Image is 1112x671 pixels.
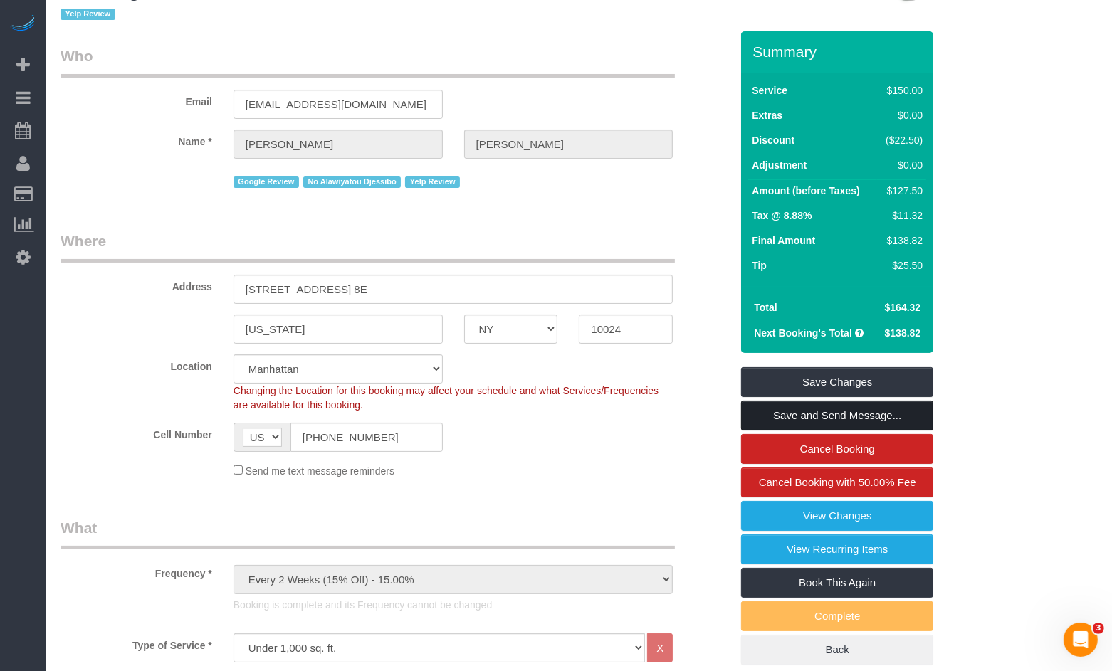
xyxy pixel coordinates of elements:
[885,302,921,313] span: $164.32
[303,176,401,188] span: No Alawiyatou Djessibo
[881,83,923,97] div: $150.00
[741,568,933,598] a: Book This Again
[885,327,921,339] span: $138.82
[50,561,223,581] label: Frequency *
[61,46,675,78] legend: Who
[741,534,933,564] a: View Recurring Items
[881,208,923,223] div: $11.32
[752,133,794,147] label: Discount
[61,9,115,20] span: Yelp Review
[234,176,299,188] span: Google Review
[61,517,675,549] legend: What
[741,501,933,531] a: View Changes
[754,302,777,313] strong: Total
[50,130,223,149] label: Name *
[234,315,443,344] input: City
[234,130,443,159] input: First Name
[881,258,923,273] div: $25.50
[246,465,394,477] span: Send me text message reminders
[234,385,659,411] span: Changing the Location for this booking may affect your schedule and what Services/Frequencies are...
[741,467,933,497] a: Cancel Booking with 50.00% Fee
[579,315,673,344] input: Zip Code
[741,401,933,430] a: Save and Send Message...
[881,158,923,172] div: $0.00
[234,90,443,119] input: Email
[50,354,223,374] label: Location
[9,14,37,34] img: Automaid Logo
[464,130,673,159] input: Last Name
[741,635,933,665] a: Back
[752,83,787,97] label: Service
[881,108,923,122] div: $0.00
[50,275,223,294] label: Address
[50,90,223,109] label: Email
[752,258,767,273] label: Tip
[61,231,675,263] legend: Where
[881,184,923,198] div: $127.50
[881,133,923,147] div: ($22.50)
[752,208,812,223] label: Tax @ 8.88%
[752,158,807,172] label: Adjustment
[50,423,223,442] label: Cell Number
[752,108,782,122] label: Extras
[752,184,859,198] label: Amount (before Taxes)
[759,476,916,488] span: Cancel Booking with 50.00% Fee
[1093,623,1104,634] span: 3
[290,423,443,452] input: Cell Number
[234,598,673,612] p: Booking is complete and its Frequency cannot be changed
[752,233,815,248] label: Final Amount
[752,43,926,60] h3: Summary
[881,233,923,248] div: $138.82
[50,633,223,652] label: Type of Service *
[1064,623,1098,657] iframe: Intercom live chat
[405,176,460,188] span: Yelp Review
[741,434,933,464] a: Cancel Booking
[754,327,852,339] strong: Next Booking's Total
[741,367,933,397] a: Save Changes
